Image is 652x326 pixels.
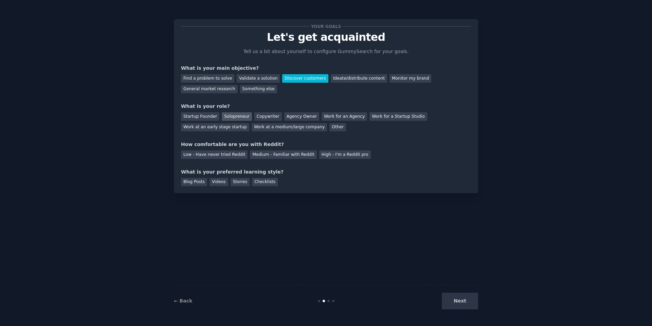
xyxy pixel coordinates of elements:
[181,103,471,110] div: What is your role?
[319,150,371,159] div: High - I'm a Reddit pro
[252,178,278,186] div: Checklists
[322,112,367,121] div: Work for an Agency
[390,74,431,83] div: Monitor my brand
[174,298,192,304] a: ← Back
[231,178,250,186] div: Stories
[181,150,248,159] div: Low - Have never tried Reddit
[282,74,328,83] div: Discover customers
[250,150,316,159] div: Medium - Familiar with Reddit
[240,85,277,94] div: Something else
[329,123,346,132] div: Other
[369,112,427,121] div: Work for a Startup Studio
[181,112,219,121] div: Startup Founder
[240,48,412,55] p: Tell us a bit about yourself to configure GummySearch for your goals.
[252,123,327,132] div: Work at a medium/large company
[181,65,471,72] div: What is your main objective?
[254,112,282,121] div: Copywriter
[181,168,471,176] div: What is your preferred learning style?
[237,74,280,83] div: Validate a solution
[222,112,252,121] div: Solopreneur
[181,31,471,43] p: Let's get acquainted
[181,74,234,83] div: Find a problem to solve
[181,85,238,94] div: General market research
[210,178,228,186] div: Videos
[181,178,207,186] div: Blog Posts
[310,23,342,30] span: Your goals
[331,74,387,83] div: Ideate/distribute content
[284,112,319,121] div: Agency Owner
[181,141,471,148] div: How comfortable are you with Reddit?
[181,123,249,132] div: Work at an early stage startup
